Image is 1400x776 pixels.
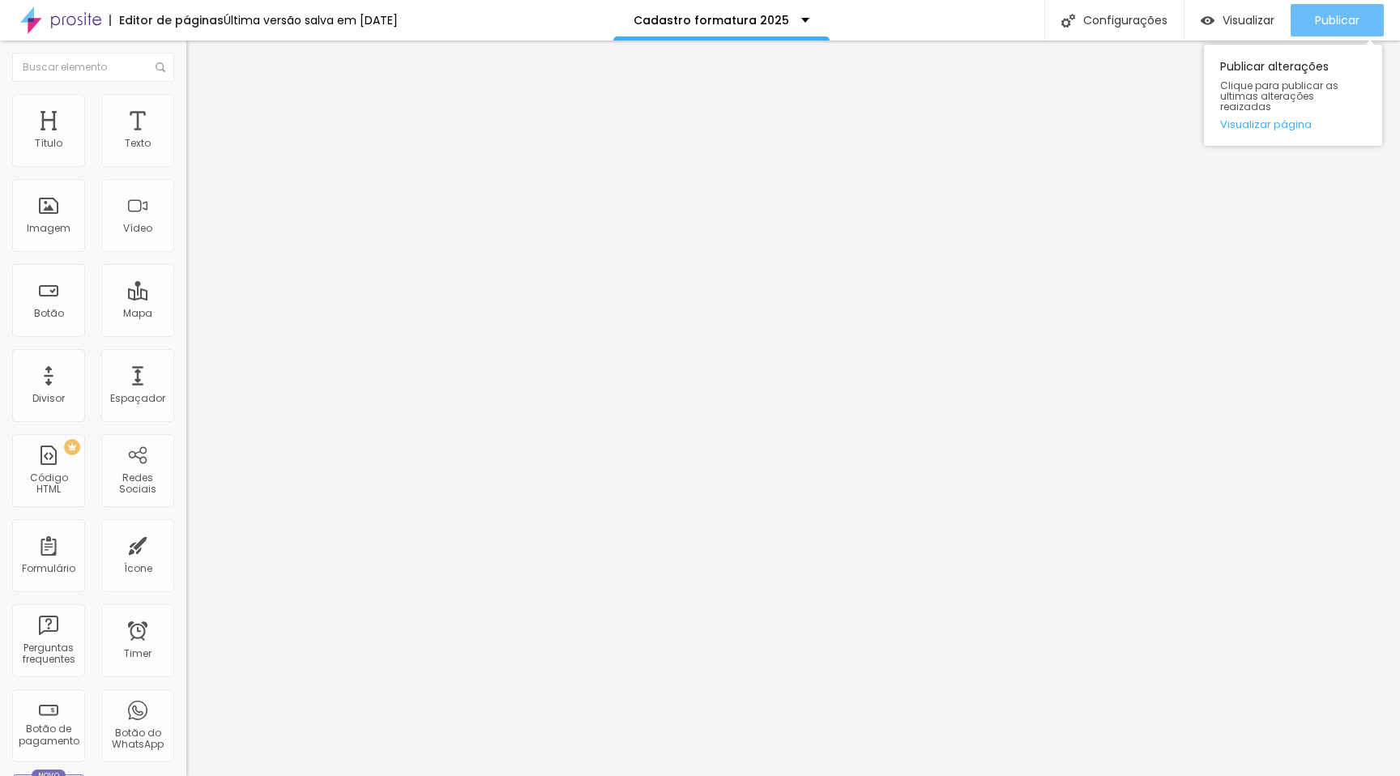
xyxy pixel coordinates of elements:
[16,723,80,747] div: Botão de pagamento
[27,223,70,234] div: Imagem
[186,41,1400,776] iframe: Editor
[123,223,152,234] div: Vídeo
[1223,14,1274,27] span: Visualizar
[224,15,398,26] div: Última versão salva em [DATE]
[123,308,152,319] div: Mapa
[32,393,65,404] div: Divisor
[12,53,174,82] input: Buscar elemento
[34,308,64,319] div: Botão
[1220,80,1366,113] span: Clique para publicar as ultimas alterações reaizadas
[109,15,224,26] div: Editor de páginas
[22,563,75,574] div: Formulário
[1184,4,1291,36] button: Visualizar
[1061,14,1075,28] img: Icone
[16,472,80,496] div: Código HTML
[1204,45,1382,146] div: Publicar alterações
[634,15,789,26] p: Cadastro formatura 2025
[124,563,152,574] div: Ícone
[125,138,151,149] div: Texto
[156,62,165,72] img: Icone
[110,393,165,404] div: Espaçador
[1315,14,1359,27] span: Publicar
[105,472,169,496] div: Redes Sociais
[1220,119,1366,130] a: Visualizar página
[105,727,169,751] div: Botão do WhatsApp
[16,642,80,666] div: Perguntas frequentes
[1291,4,1384,36] button: Publicar
[35,138,62,149] div: Título
[124,648,152,659] div: Timer
[1201,14,1214,28] img: view-1.svg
